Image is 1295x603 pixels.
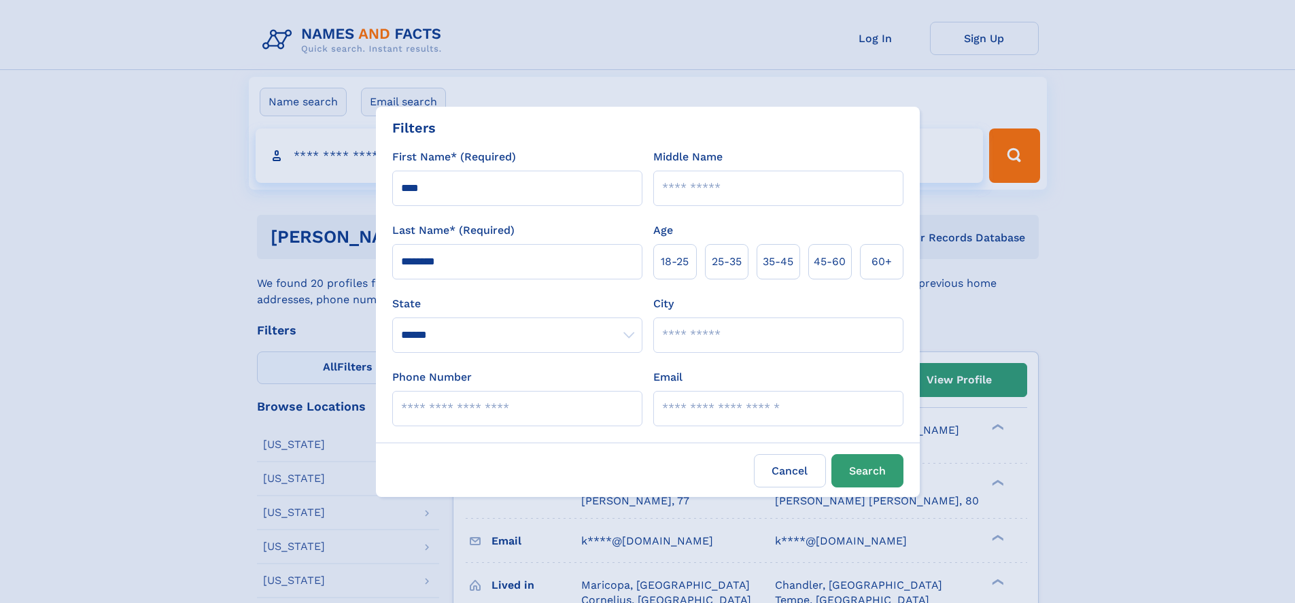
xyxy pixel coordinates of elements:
[661,254,689,270] span: 18‑25
[763,254,793,270] span: 35‑45
[392,149,516,165] label: First Name* (Required)
[653,369,683,385] label: Email
[653,222,673,239] label: Age
[712,254,742,270] span: 25‑35
[831,454,903,487] button: Search
[653,296,674,312] label: City
[392,369,472,385] label: Phone Number
[871,254,892,270] span: 60+
[392,296,642,312] label: State
[392,118,436,138] div: Filters
[653,149,723,165] label: Middle Name
[814,254,846,270] span: 45‑60
[754,454,826,487] label: Cancel
[392,222,515,239] label: Last Name* (Required)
